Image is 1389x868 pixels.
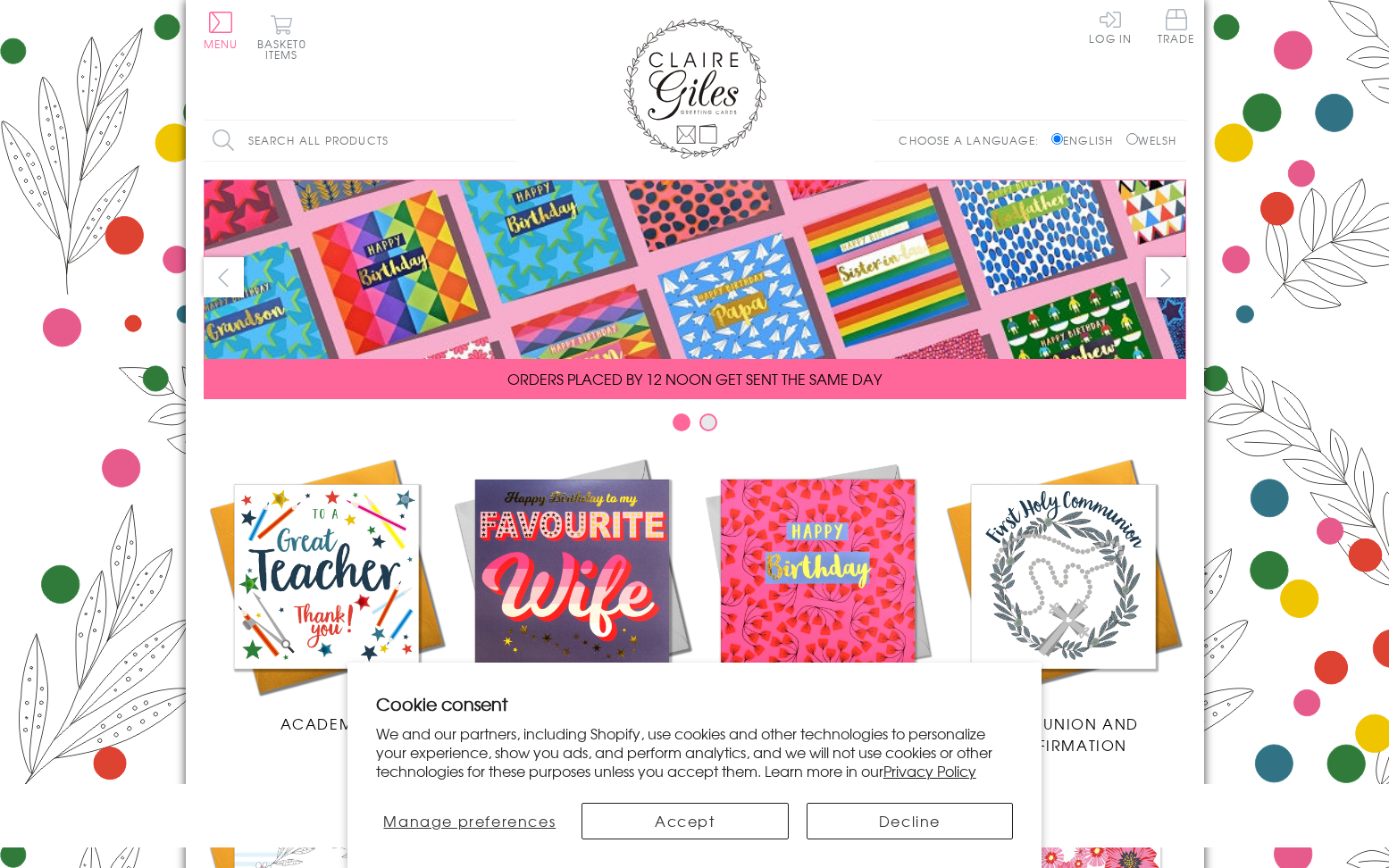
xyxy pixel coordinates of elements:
button: Carousel Page 1 (Current Slide) [673,413,690,431]
a: Birthdays [695,454,941,734]
span: Academic [280,713,372,734]
button: Basket0 items [257,14,306,60]
a: Privacy Policy [883,760,976,781]
span: ORDERS PLACED BY 12 NOON GET SENT THE SAME DAY [507,368,882,389]
span: Trade [1158,9,1195,44]
input: English [1051,133,1063,145]
a: Log In [1089,9,1132,44]
span: Manage preferences [383,810,556,831]
span: Communion and Confirmation [987,713,1139,755]
a: Academic [204,454,449,734]
a: Communion and Confirmation [941,454,1186,755]
h2: Cookie consent [376,691,1014,716]
button: next [1146,257,1186,297]
button: Accept [582,803,789,839]
button: Menu [204,12,238,49]
div: Carousel Pagination [204,413,1186,440]
button: Carousel Page 2 [699,413,717,431]
button: Decline [807,803,1014,839]
label: English [1051,132,1122,148]
a: New Releases [449,454,695,734]
input: Welsh [1126,133,1138,145]
label: Welsh [1126,132,1177,148]
button: prev [204,257,244,297]
span: 0 items [265,36,306,63]
a: Trade [1158,9,1195,47]
input: Search all products [204,121,516,161]
span: Menu [204,36,238,52]
p: Choose a language: [899,132,1048,148]
input: Search [498,121,516,161]
img: Claire Giles Greetings Cards [623,18,766,159]
p: We and our partners, including Shopify, use cookies and other technologies to personalize your ex... [376,724,1014,780]
button: Manage preferences [376,803,564,839]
